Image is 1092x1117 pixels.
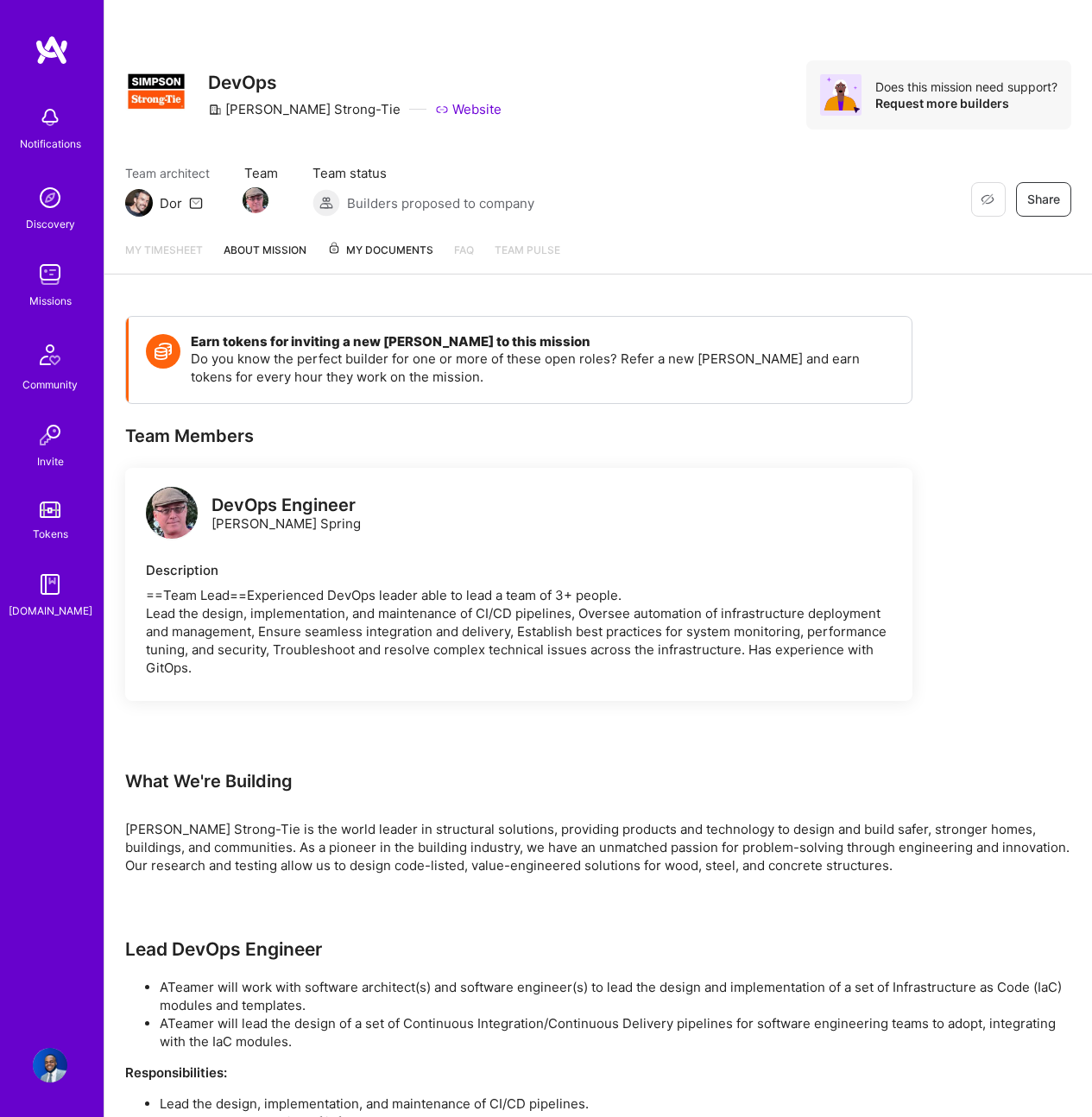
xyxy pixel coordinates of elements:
img: Team Member Avatar [243,187,268,213]
img: User Avatar [33,1048,67,1082]
a: FAQ [454,241,474,274]
img: Avatar [820,74,862,116]
img: Token icon [146,334,180,369]
div: Request more builders [875,95,1057,111]
div: [PERSON_NAME] Spring [211,496,361,533]
img: guide book [33,567,67,602]
h3: DevOps [208,72,502,93]
img: Company Logo [125,60,187,123]
img: Community [29,334,71,375]
li: ATeamer will work with software architect(s) and software engineer(s) to lead the design and impl... [160,978,1071,1014]
div: Discovery [26,215,75,233]
div: [PERSON_NAME] Strong-Tie is the world leader in structural solutions, providing products and tech... [125,820,1071,874]
img: Team Architect [125,189,153,217]
div: Description [146,561,892,579]
span: Team architect [125,164,210,182]
div: DevOps Engineer [211,496,361,514]
strong: Responsibilities: [125,1064,227,1081]
a: Website [435,100,502,118]
li: ATeamer will lead the design of a set of Continuous Integration/Continuous Delivery pipelines for... [160,1014,1071,1051]
img: Invite [33,418,67,452]
div: [PERSON_NAME] Strong-Tie [208,100,401,118]
li: Lead the design, implementation, and maintenance of CI/CD pipelines. [160,1095,1071,1113]
a: My Documents [327,241,433,274]
span: My Documents [327,241,433,260]
div: Dor [160,194,182,212]
img: logo [146,487,198,539]
img: tokens [40,502,60,518]
i: icon Mail [189,196,203,210]
div: Does this mission need support? [875,79,1057,95]
div: [DOMAIN_NAME] [9,602,92,620]
div: Notifications [20,135,81,153]
div: Missions [29,292,72,310]
img: discovery [33,180,67,215]
img: Builders proposed to company [312,189,340,217]
a: About Mission [224,241,306,274]
a: Team Member Avatar [244,186,267,215]
span: Team [244,164,278,182]
i: icon EyeClosed [981,192,994,206]
span: Share [1027,191,1060,208]
img: bell [33,100,67,135]
span: Builders proposed to company [347,194,534,212]
div: Team Members [125,425,912,447]
button: Share [1016,182,1071,217]
p: Do you know the perfect builder for one or more of these open roles? Refer a new [PERSON_NAME] an... [191,350,894,386]
a: My timesheet [125,241,203,274]
h4: Earn tokens for inviting a new [PERSON_NAME] to this mission [191,334,894,350]
span: Team status [312,164,534,182]
a: User Avatar [28,1048,72,1082]
h3: Lead DevOps Engineer [125,938,1071,960]
div: What We're Building [125,770,1071,792]
a: logo [146,487,198,543]
div: ==Team Lead==Experienced DevOps leader able to lead a team of 3+ people. Lead the design, impleme... [146,586,892,677]
span: Team Pulse [495,243,560,256]
img: logo [35,35,69,66]
div: Community [22,375,78,394]
div: Tokens [33,525,68,543]
img: teamwork [33,257,67,292]
i: icon CompanyGray [208,103,222,117]
div: Invite [37,452,64,470]
a: Team Pulse [495,241,560,274]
